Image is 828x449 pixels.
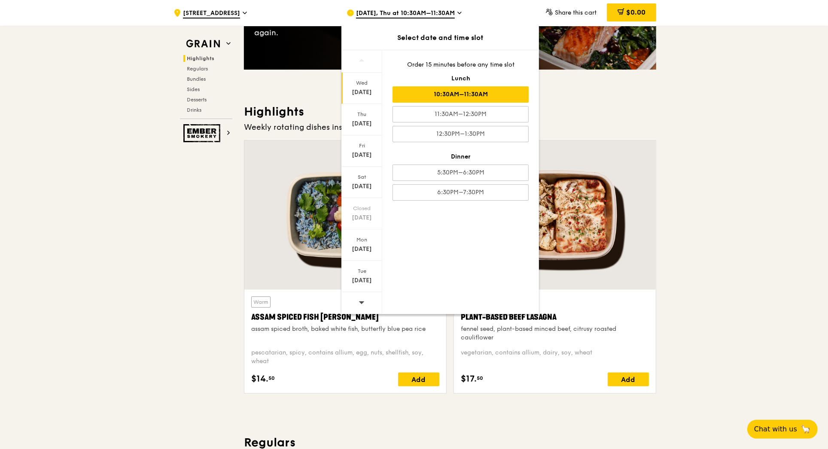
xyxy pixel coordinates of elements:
div: Select date and time slot [341,33,539,43]
div: 5:30PM–6:30PM [393,165,529,181]
div: [DATE] [343,276,381,285]
div: Add [398,373,439,386]
span: 🦙 [801,424,811,434]
div: Thu [343,111,381,118]
span: $0.00 [626,8,645,16]
img: Grain web logo [183,36,223,52]
div: pescatarian, spicy, contains allium, egg, nuts, shellfish, soy, wheat [251,348,439,366]
span: 50 [477,375,483,382]
div: [DATE] [343,214,381,222]
div: Wed [343,79,381,86]
div: assam spiced broth, baked white fish, butterfly blue pea rice [251,325,439,333]
div: Lunch [393,74,529,83]
div: Mon [343,236,381,243]
div: [DATE] [343,88,381,97]
span: Share this cart [555,9,597,16]
div: Add [608,373,649,386]
div: Sat [343,174,381,180]
span: $17. [461,373,477,385]
div: Weekly rotating dishes inspired by flavours from around the world. [244,121,656,133]
div: Dinner [393,153,529,161]
div: 6:30PM–7:30PM [393,184,529,201]
div: fennel seed, plant-based minced beef, citrusy roasted cauliflower [461,325,649,342]
span: Bundles [187,76,206,82]
span: [DATE], Thu at 10:30AM–11:30AM [356,9,455,18]
div: Fri [343,142,381,149]
span: Sides [187,86,200,92]
div: Plant-Based Beef Lasagna [461,311,649,323]
span: Drinks [187,107,201,113]
div: [DATE] [343,119,381,128]
div: [DATE] [343,245,381,254]
img: Ember Smokery web logo [183,124,223,142]
div: [DATE] [343,182,381,191]
div: [DATE] [343,151,381,159]
div: 10:30AM–11:30AM [393,86,529,103]
button: Chat with us🦙 [747,420,818,439]
div: Assam Spiced Fish [PERSON_NAME] [251,311,439,323]
span: [STREET_ADDRESS] [183,9,240,18]
span: Chat with us [754,424,797,434]
div: Tue [343,268,381,275]
span: $14. [251,373,268,385]
h3: Highlights [244,104,656,119]
div: vegetarian, contains allium, dairy, soy, wheat [461,348,649,366]
span: Highlights [187,55,214,61]
span: 50 [268,375,275,382]
span: Desserts [187,97,207,103]
span: Regulars [187,66,208,72]
div: 11:30AM–12:30PM [393,106,529,122]
div: 12:30PM–1:30PM [393,126,529,142]
div: Closed [343,205,381,212]
div: Warm [251,296,271,308]
div: Order 15 minutes before any time slot [393,61,529,69]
